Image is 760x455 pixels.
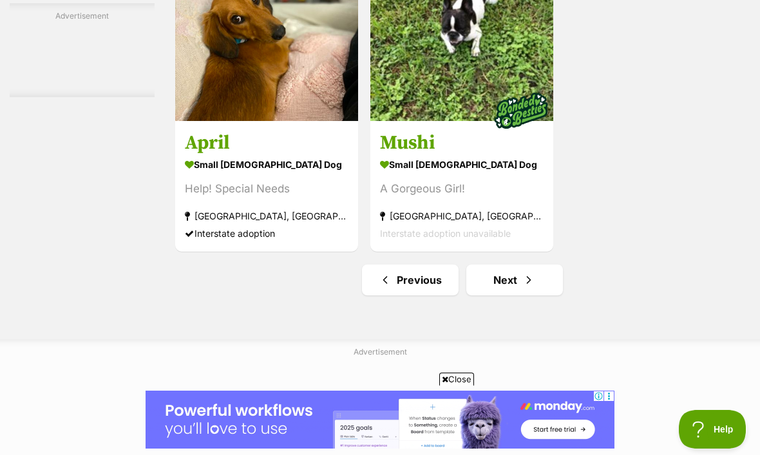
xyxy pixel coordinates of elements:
a: Previous page [362,265,459,295]
strong: [GEOGRAPHIC_DATA], [GEOGRAPHIC_DATA] [185,207,348,225]
h3: April [185,131,348,155]
img: bonded besties [489,79,554,143]
div: Advertisement [10,3,155,97]
nav: Pagination [174,265,750,295]
span: Close [439,373,474,385]
h3: Mushi [380,131,544,155]
strong: small [DEMOGRAPHIC_DATA] Dog [380,155,544,174]
a: Mushi small [DEMOGRAPHIC_DATA] Dog A Gorgeous Girl! [GEOGRAPHIC_DATA], [GEOGRAPHIC_DATA] Intersta... [370,121,553,252]
a: Next page [466,265,563,295]
div: Help! Special Needs [185,180,348,198]
a: April small [DEMOGRAPHIC_DATA] Dog Help! Special Needs [GEOGRAPHIC_DATA], [GEOGRAPHIC_DATA] Inter... [175,121,358,252]
iframe: Help Scout Beacon - Open [679,410,747,449]
iframe: Advertisement [146,391,614,449]
span: Interstate adoption unavailable [380,228,511,239]
div: A Gorgeous Girl! [380,180,544,198]
strong: [GEOGRAPHIC_DATA], [GEOGRAPHIC_DATA] [380,207,544,225]
strong: small [DEMOGRAPHIC_DATA] Dog [185,155,348,174]
div: Interstate adoption [185,225,348,242]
